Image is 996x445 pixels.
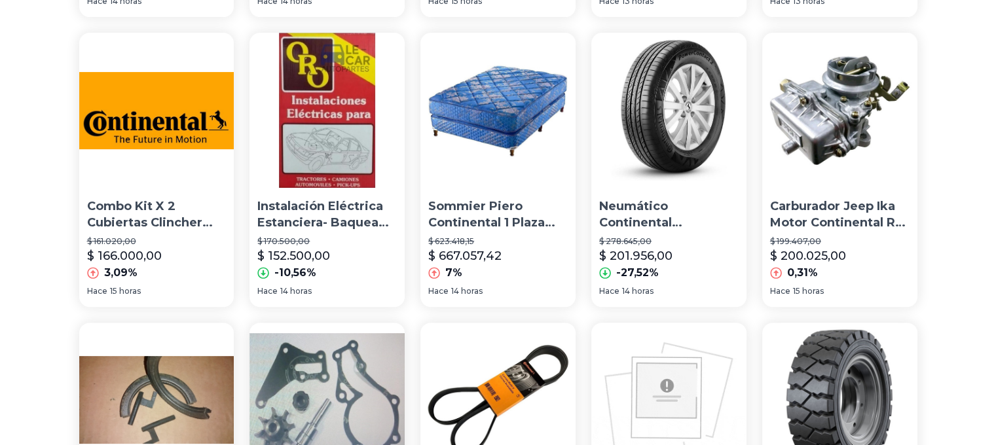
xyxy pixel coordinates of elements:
p: $ 201.956,00 [599,247,673,265]
p: $ 152.500,00 [257,247,330,265]
p: $ 199.407,00 [770,236,910,247]
p: $ 170.500,00 [257,236,397,247]
img: Carburador Jeep Ika Motor Continental Rx-2664 A Holley [762,33,917,188]
span: Hace [87,286,107,296]
p: $ 166.000,00 [87,247,162,265]
span: Hace [257,286,278,296]
p: $ 278.645,00 [599,236,739,247]
span: Hace [770,286,790,296]
span: 14 horas [622,286,654,296]
a: Sommier Piero Continental 1 Plaza 190x80cm AzulSommier Piero Continental 1 Plaza 190x80cm Azul$ 6... [420,33,576,306]
p: $ 200.025,00 [770,247,846,265]
span: 15 horas [793,286,824,296]
img: Sommier Piero Continental 1 Plaza 190x80cm Azul [420,33,576,188]
p: $ 667.057,42 [428,247,502,265]
p: -27,52% [616,265,659,281]
span: Hace [428,286,449,296]
span: 14 horas [280,286,312,296]
a: Neumático Continental Powercontact 2 205/55 R16 91vNeumático Continental Powercontact 2 205/55 R1... [591,33,747,306]
p: Neumático Continental Powercontact 2 205/55 R16 91v [599,198,739,231]
p: 0,31% [787,265,818,281]
span: 14 horas [451,286,483,296]
img: Instalación Eléctrica Estanciera- Baqueano Motor Continental [249,33,405,188]
img: Neumático Continental Powercontact 2 205/55 R16 91v [591,33,747,188]
p: 7% [445,265,462,281]
p: Instalación Eléctrica Estanciera- Baqueano Motor Continental [257,198,397,231]
p: 3,09% [104,265,138,281]
p: $ 623.418,15 [428,236,568,247]
p: Sommier Piero Continental 1 Plaza 190x80cm Azul [428,198,568,231]
a: Combo Kit X 2 Cubiertas Clincher Continental Ultrasport2Combo Kit X 2 Cubiertas Clincher Continen... [79,33,234,306]
a: Carburador Jeep Ika Motor Continental Rx-2664 A Holley Carburador Jeep Ika Motor Continental Rx-2... [762,33,917,306]
p: $ 161.020,00 [87,236,227,247]
span: Hace [599,286,619,296]
img: Combo Kit X 2 Cubiertas Clincher Continental Ultrasport2 [79,33,234,188]
p: Carburador Jeep Ika Motor Continental Rx-2664 A [PERSON_NAME] [770,198,910,231]
p: -10,56% [274,265,316,281]
span: 15 horas [110,286,141,296]
a: Instalación Eléctrica Estanciera- Baqueano Motor ContinentalInstalación Eléctrica Estanciera- Baq... [249,33,405,306]
p: Combo Kit X 2 Cubiertas Clincher Continental Ultrasport2 [87,198,227,231]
